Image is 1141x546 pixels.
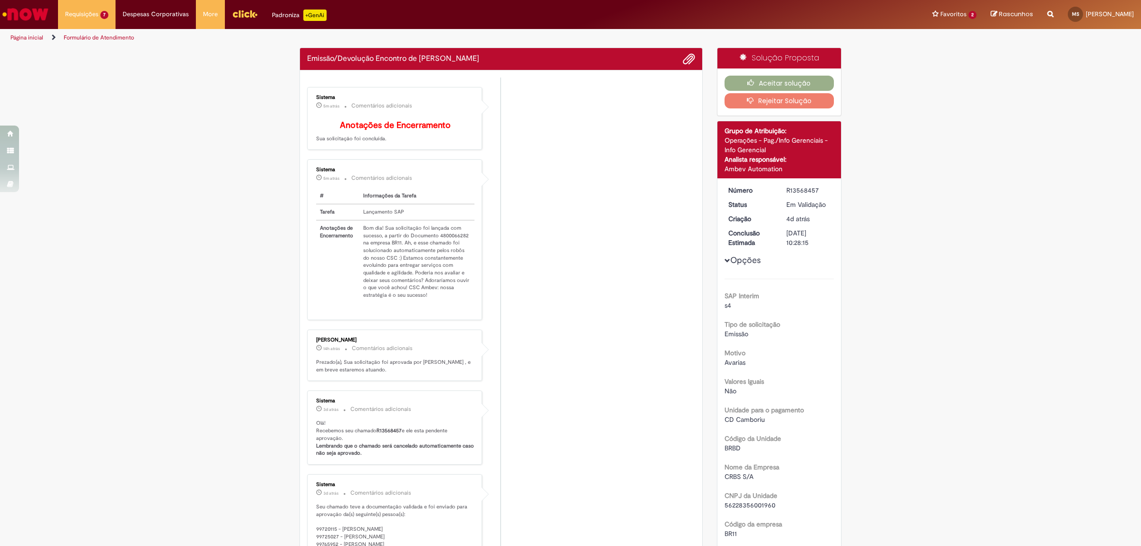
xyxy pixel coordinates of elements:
div: Operações - Pag./Info Gerenciais - Info Gerencial [725,136,834,155]
span: CD Camboriu [725,415,765,424]
span: BRBD [725,444,741,452]
div: Solução Proposta [717,48,841,68]
td: Bom dia! Sua solicitação foi lançada com sucesso, a partir do Documento 4800066282 na empresa BR1... [359,220,474,303]
h2: Emissão/Devolução Encontro de Contas Fornecedor Histórico de tíquete [307,55,479,63]
b: Lembrando que o chamado será cancelado automaticamente caso não seja aprovado. [316,442,475,457]
a: Página inicial [10,34,43,41]
b: Unidade para o pagamento [725,406,804,414]
b: R13568457 [377,427,402,434]
span: 4d atrás [786,214,810,223]
span: Rascunhos [999,10,1033,19]
a: Formulário de Atendimento [64,34,134,41]
div: Sistema [316,482,474,487]
span: s4 [725,301,731,310]
time: 26/09/2025 15:31:55 [323,407,338,412]
span: Avarias [725,358,745,367]
div: 25/09/2025 18:01:40 [786,214,831,224]
button: Rejeitar Solução [725,93,834,108]
span: 56228356001960 [725,501,775,509]
div: Ambev Automation [725,164,834,174]
div: [PERSON_NAME] [316,337,474,343]
b: Nome da Empresa [725,463,779,471]
th: Tarefa [316,204,359,220]
div: Grupo de Atribuição: [725,126,834,136]
time: 28/09/2025 19:30:43 [323,346,340,351]
span: 3d atrás [323,407,338,412]
small: Comentários adicionais [350,405,411,413]
span: Favoritos [940,10,967,19]
time: 26/09/2025 15:31:48 [323,490,338,496]
div: Sistema [316,167,474,173]
a: Rascunhos [991,10,1033,19]
span: Despesas Corporativas [123,10,189,19]
span: 5m atrás [323,103,339,109]
p: +GenAi [303,10,327,21]
b: Código da empresa [725,520,782,528]
dt: Conclusão Estimada [721,228,780,247]
small: Comentários adicionais [352,344,413,352]
p: Prezado(a), Sua solicitação foi aprovada por [PERSON_NAME] , e em breve estaremos atuando. [316,359,474,373]
b: SAP Interim [725,292,759,300]
span: Emissão [725,330,748,338]
th: Informações da Tarefa [359,188,474,204]
div: Sistema [316,398,474,404]
td: Lançamento SAP [359,204,474,220]
div: R13568457 [786,185,831,195]
span: 14h atrás [323,346,340,351]
span: 5m atrás [323,175,339,181]
img: ServiceNow [1,5,50,24]
dt: Status [721,200,780,209]
small: Comentários adicionais [350,489,411,497]
ul: Trilhas de página [7,29,754,47]
div: Padroniza [272,10,327,21]
small: Comentários adicionais [351,102,412,110]
b: Motivo [725,349,745,357]
b: CNPJ da Unidade [725,491,777,500]
span: MS [1072,11,1079,17]
time: 25/09/2025 18:01:40 [786,214,810,223]
span: BR11 [725,529,737,538]
img: click_logo_yellow_360x200.png [232,7,258,21]
button: Aceitar solução [725,76,834,91]
button: Adicionar anexos [683,53,695,65]
span: Não [725,387,736,395]
dt: Número [721,185,780,195]
span: More [203,10,218,19]
div: Analista responsável: [725,155,834,164]
th: Anotações de Encerramento [316,220,359,303]
div: Em Validação [786,200,831,209]
p: Olá! Recebemos seu chamado e ele esta pendente aprovação. [316,419,474,457]
b: Anotações de Encerramento [340,120,451,131]
span: 3d atrás [323,490,338,496]
span: [PERSON_NAME] [1086,10,1134,18]
div: [DATE] 10:28:15 [786,228,831,247]
b: Valores Iguais [725,377,764,386]
span: CRBS S/A [725,472,754,481]
time: 29/09/2025 09:52:48 [323,103,339,109]
span: 7 [100,11,108,19]
b: Código da Unidade [725,434,781,443]
small: Comentários adicionais [351,174,412,182]
div: Sistema [316,95,474,100]
th: # [316,188,359,204]
b: Tipo de solicitação [725,320,780,329]
time: 29/09/2025 09:52:46 [323,175,339,181]
p: Sua solicitação foi concluída. [316,121,474,143]
span: 2 [968,11,977,19]
dt: Criação [721,214,780,224]
span: Requisições [65,10,98,19]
